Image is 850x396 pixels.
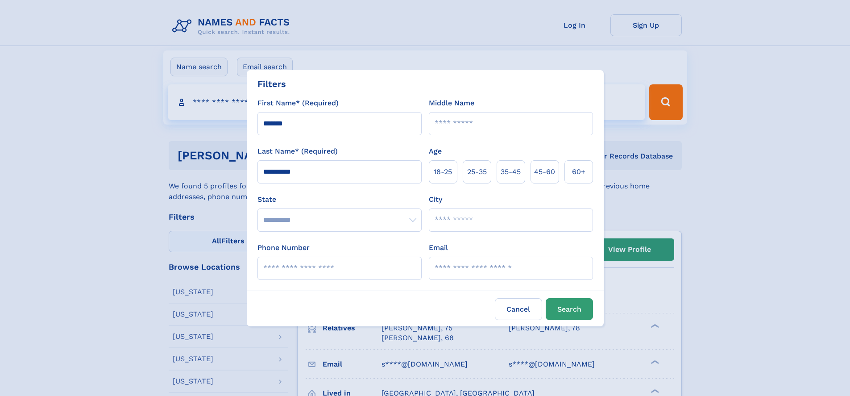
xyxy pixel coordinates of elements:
[429,146,442,157] label: Age
[534,167,555,177] span: 45‑60
[429,194,442,205] label: City
[546,298,593,320] button: Search
[257,98,339,108] label: First Name* (Required)
[501,167,521,177] span: 35‑45
[467,167,487,177] span: 25‑35
[434,167,452,177] span: 18‑25
[429,242,448,253] label: Email
[257,242,310,253] label: Phone Number
[429,98,474,108] label: Middle Name
[495,298,542,320] label: Cancel
[257,194,422,205] label: State
[572,167,585,177] span: 60+
[257,77,286,91] div: Filters
[257,146,338,157] label: Last Name* (Required)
